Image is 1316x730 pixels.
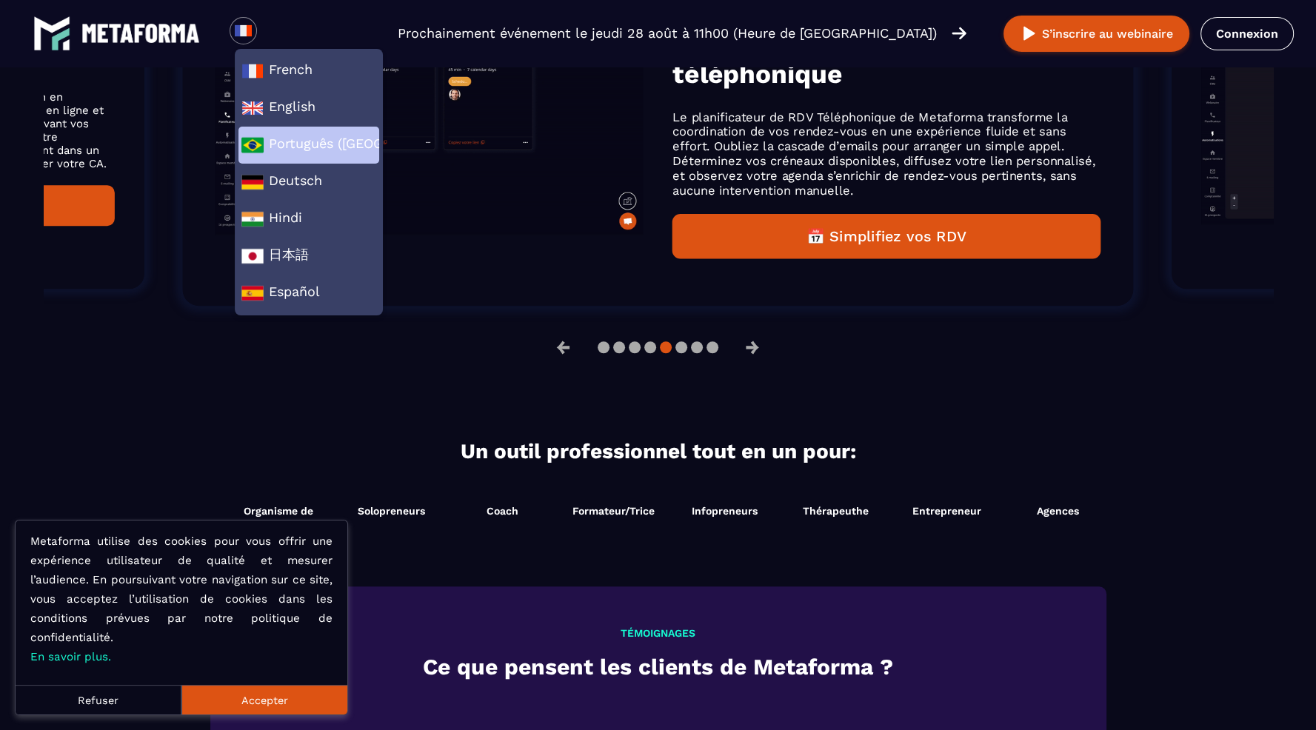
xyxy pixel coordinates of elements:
[672,27,1100,90] h3: Planificateur de RDV téléphonique
[241,171,264,193] img: de
[216,2,644,235] img: gif
[487,505,518,517] span: Coach
[30,532,333,666] p: Metaforma utilise des cookies pour vous offrir une expérience utilisateur de qualité et mesurer l...
[241,97,264,119] img: en
[912,505,981,517] span: Entrepreneur
[241,208,376,230] span: Hindi
[241,208,264,230] img: hi
[241,60,264,82] img: fr
[16,685,181,714] button: Refuser
[358,505,425,517] span: Solopreneurs
[544,329,583,365] button: ←
[270,24,281,42] input: Search for option
[30,650,111,663] a: En savoir plus.
[241,134,376,156] span: Português ([GEOGRAPHIC_DATA])
[241,60,376,82] span: French
[692,505,758,517] span: Infopreneurs
[241,245,264,267] img: ja
[572,505,655,517] span: Formateur/Trice
[225,500,333,542] span: Organisme de formation
[251,650,1066,683] h2: Ce que pensent les clients de Metaforma ?
[241,245,376,267] span: 日本語
[733,329,772,365] button: →
[241,171,376,193] span: Deutsch
[241,134,264,156] img: a0
[1020,24,1038,43] img: play
[181,685,347,714] button: Accepter
[33,15,70,52] img: logo
[1200,17,1294,50] a: Connexion
[241,282,264,304] img: es
[81,24,200,43] img: logo
[241,97,376,119] span: English
[1037,505,1079,517] span: Agences
[672,110,1100,198] p: Le planificateur de RDV Téléphonique de Metaforma transforme la coordination de vos rendez-vous e...
[257,17,293,50] div: Search for option
[251,627,1066,639] h3: TÉMOIGNAGES
[952,25,966,41] img: arrow-right
[672,214,1100,259] button: 📅 Simplifiez vos RDV
[1003,16,1189,52] button: S’inscrire au webinaire
[398,23,937,44] p: Prochainement événement le jeudi 28 août à 11h00 (Heure de [GEOGRAPHIC_DATA])
[241,282,376,304] span: Español
[214,439,1103,463] h2: Un outil professionnel tout en un pour:
[803,505,869,517] span: Thérapeuthe
[234,21,253,40] img: fr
